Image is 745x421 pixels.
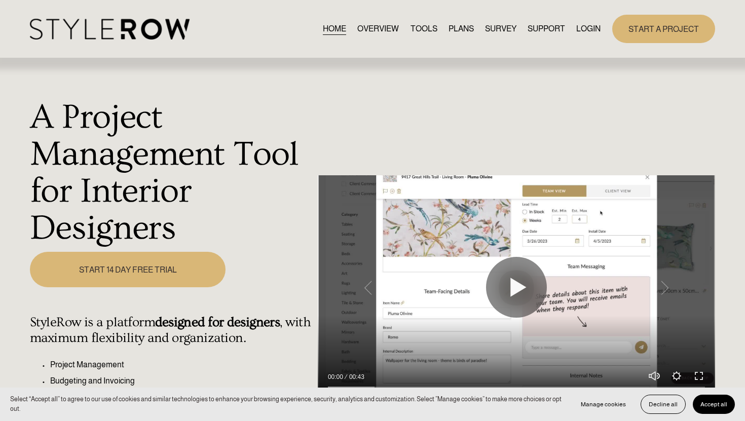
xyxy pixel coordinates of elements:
strong: designed for designers [155,315,280,330]
span: SUPPORT [528,23,565,35]
button: Manage cookies [573,395,634,414]
a: HOME [323,22,346,35]
span: Accept all [700,401,727,408]
span: Manage cookies [581,401,626,408]
a: PLANS [449,22,474,35]
a: START 14 DAY FREE TRIAL [30,252,226,287]
a: START A PROJECT [612,15,715,43]
input: Seek [328,384,705,391]
img: StyleRow [30,19,190,40]
a: folder dropdown [528,22,565,35]
a: TOOLS [411,22,437,35]
p: Budgeting and Invoicing [50,375,312,387]
a: OVERVIEW [357,22,399,35]
p: Project Management [50,359,312,371]
h4: StyleRow is a platform , with maximum flexibility and organization. [30,315,312,346]
button: Play [486,257,547,318]
p: Select “Accept all” to agree to our use of cookies and similar technologies to enhance your brows... [10,395,563,413]
h1: A Project Management Tool for Interior Designers [30,99,312,246]
a: LOGIN [576,22,601,35]
button: Accept all [693,395,735,414]
div: Current time [328,372,346,382]
div: Duration [346,372,367,382]
span: Decline all [649,401,678,408]
button: Decline all [641,395,686,414]
a: SURVEY [485,22,516,35]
